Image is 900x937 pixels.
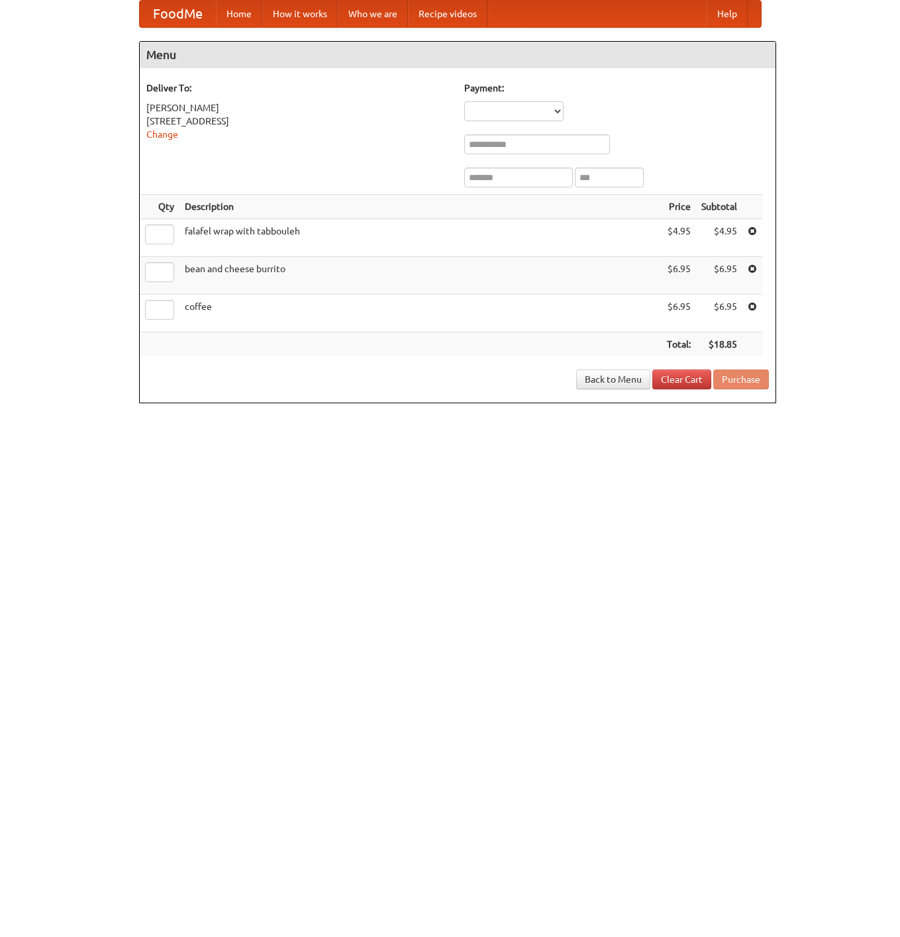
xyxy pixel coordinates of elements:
[338,1,408,27] a: Who we are
[662,219,696,257] td: $4.95
[696,295,742,332] td: $6.95
[408,1,487,27] a: Recipe videos
[662,295,696,332] td: $6.95
[146,81,451,95] h5: Deliver To:
[652,370,711,389] a: Clear Cart
[140,1,216,27] a: FoodMe
[146,115,451,128] div: [STREET_ADDRESS]
[179,219,662,257] td: falafel wrap with tabbouleh
[696,332,742,357] th: $18.85
[696,219,742,257] td: $4.95
[146,101,451,115] div: [PERSON_NAME]
[179,257,662,295] td: bean and cheese burrito
[179,295,662,332] td: coffee
[576,370,650,389] a: Back to Menu
[662,257,696,295] td: $6.95
[179,195,662,219] th: Description
[713,370,769,389] button: Purchase
[140,42,775,68] h4: Menu
[464,81,769,95] h5: Payment:
[216,1,262,27] a: Home
[140,195,179,219] th: Qty
[662,332,696,357] th: Total:
[146,129,178,140] a: Change
[662,195,696,219] th: Price
[696,195,742,219] th: Subtotal
[696,257,742,295] td: $6.95
[262,1,338,27] a: How it works
[707,1,748,27] a: Help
